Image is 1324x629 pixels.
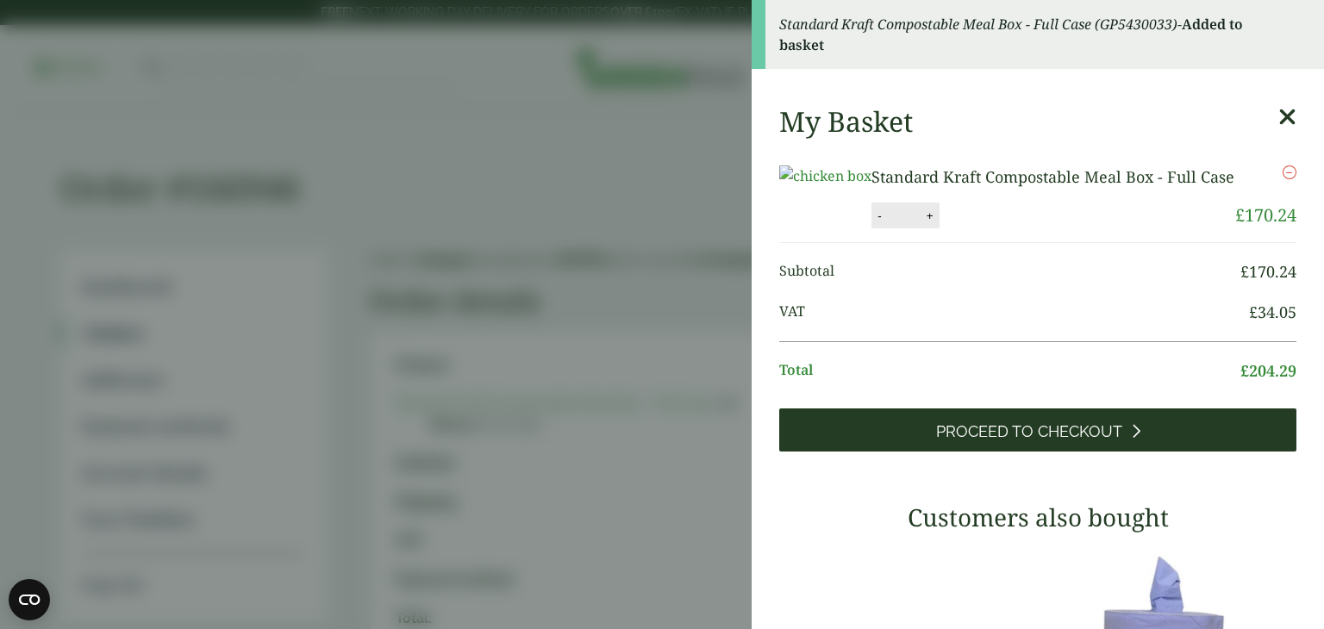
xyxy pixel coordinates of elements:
[1240,360,1296,381] bdi: 204.29
[872,209,886,223] button: -
[936,422,1122,441] span: Proceed to Checkout
[1249,302,1258,322] span: £
[1240,360,1249,381] span: £
[1283,165,1296,179] a: Remove this item
[1249,302,1296,322] bdi: 34.05
[779,260,1240,283] span: Subtotal
[1235,203,1296,227] bdi: 170.24
[1235,203,1245,227] span: £
[779,408,1296,452] a: Proceed to Checkout
[779,105,913,138] h2: My Basket
[921,209,939,223] button: +
[779,359,1240,383] span: Total
[779,503,1296,532] h3: Customers also bought
[9,579,50,620] button: Open CMP widget
[779,15,1177,34] em: Standard Kraft Compostable Meal Box - Full Case (GP5430033)
[1240,261,1296,282] bdi: 170.24
[779,165,871,186] img: chicken box
[871,166,1234,187] a: Standard Kraft Compostable Meal Box - Full Case
[779,301,1249,324] span: VAT
[1240,261,1249,282] span: £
